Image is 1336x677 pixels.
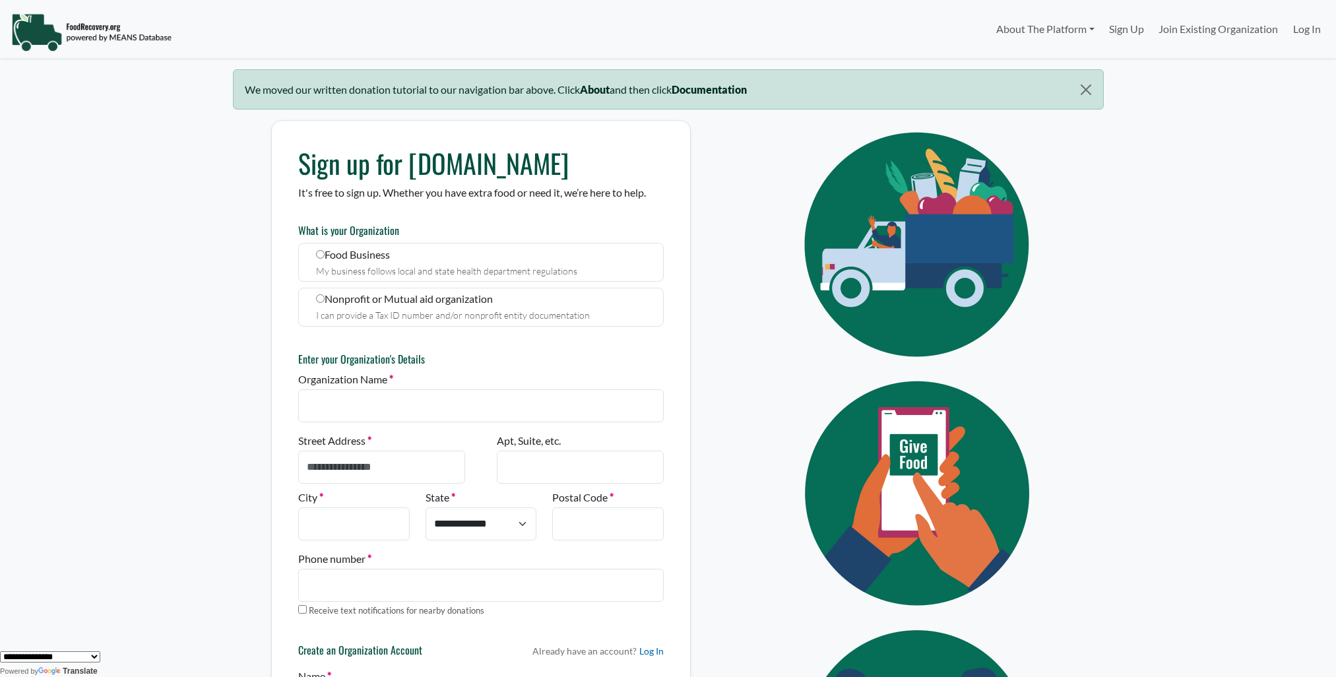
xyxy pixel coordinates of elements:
[11,13,172,52] img: NavigationLogo_FoodRecovery-91c16205cd0af1ed486a0f1a7774a6544ea792ac00100771e7dd3ec7c0e58e41.png
[298,224,664,237] h6: What is your Organization
[298,644,422,662] h6: Create an Organization Account
[639,644,664,658] a: Log In
[988,16,1101,42] a: About The Platform
[298,433,371,449] label: Street Address
[38,667,63,676] img: Google Translate
[1286,16,1328,42] a: Log In
[316,294,325,303] input: Nonprofit or Mutual aid organization I can provide a Tax ID number and/or nonprofit entity docume...
[298,353,664,366] h6: Enter your Organization's Details
[298,147,664,179] h1: Sign up for [DOMAIN_NAME]
[497,433,561,449] label: Apt, Suite, etc.
[316,265,577,276] small: My business follows local and state health department regulations
[532,644,664,658] p: Already have an account?
[298,371,393,387] label: Organization Name
[552,490,614,505] label: Postal Code
[298,288,664,327] label: Nonprofit or Mutual aid organization
[298,185,664,201] p: It's free to sign up. Whether you have extra food or need it, we’re here to help.
[1069,70,1102,110] button: Close
[775,369,1065,618] img: Eye Icon
[316,309,590,321] small: I can provide a Tax ID number and/or nonprofit entity documentation
[309,604,484,618] label: Receive text notifications for nearby donations
[298,551,371,567] label: Phone number
[672,83,747,96] b: Documentation
[298,490,323,505] label: City
[316,250,325,259] input: Food Business My business follows local and state health department regulations
[775,120,1065,369] img: Eye Icon
[298,243,664,282] label: Food Business
[233,69,1104,110] div: We moved our written donation tutorial to our navigation bar above. Click and then click
[1151,16,1285,42] a: Join Existing Organization
[38,666,98,676] a: Translate
[580,83,610,96] b: About
[1102,16,1151,42] a: Sign Up
[426,490,455,505] label: State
